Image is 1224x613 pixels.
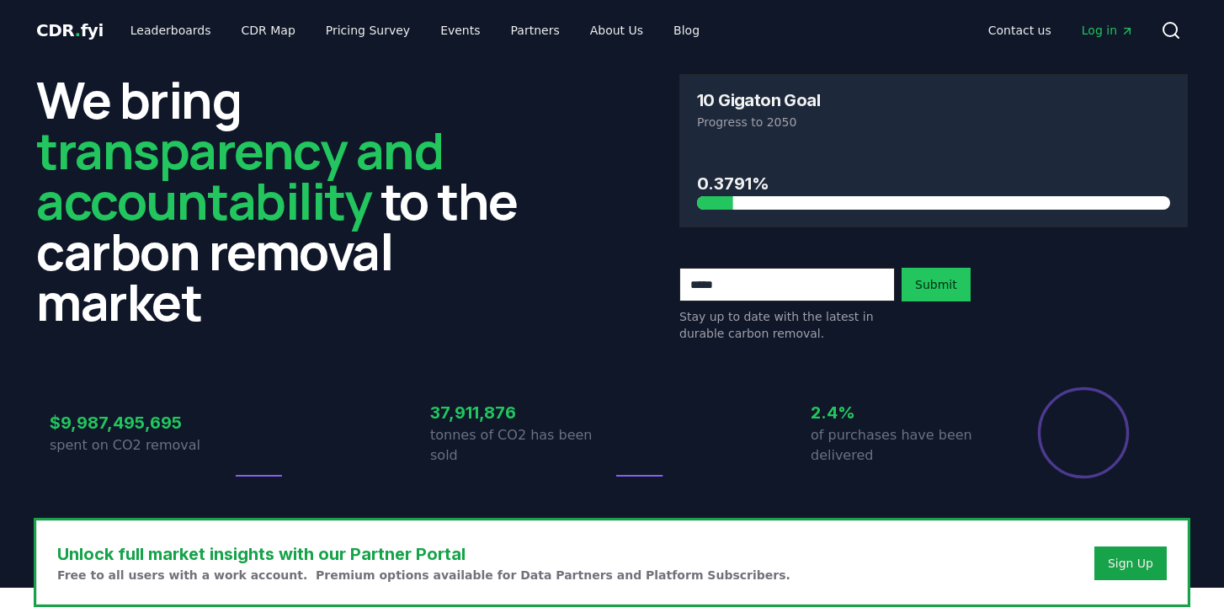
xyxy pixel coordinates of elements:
a: Partners [498,15,573,45]
p: Stay up to date with the latest in durable carbon removal. [679,308,895,342]
div: Percentage of sales delivered [1036,386,1131,480]
button: Sign Up [1094,546,1167,580]
p: Free to all users with a work account. Premium options available for Data Partners and Platform S... [57,567,790,584]
h3: 2.4% [811,400,993,425]
span: Log in [1082,22,1134,39]
a: Log in [1068,15,1147,45]
h3: 0.3791% [697,171,1170,196]
h3: Unlock full market insights with our Partner Portal [57,541,790,567]
a: Contact us [975,15,1065,45]
a: CDR Map [228,15,309,45]
h3: $9,987,495,695 [50,410,231,435]
span: CDR fyi [36,20,104,40]
h3: 10 Gigaton Goal [697,92,820,109]
span: . [75,20,81,40]
a: Blog [660,15,713,45]
a: Sign Up [1108,555,1153,572]
h3: 37,911,876 [430,400,612,425]
nav: Main [117,15,713,45]
button: Submit [902,268,971,301]
a: CDR.fyi [36,19,104,42]
p: tonnes of CO2 has been sold [430,425,612,466]
a: Pricing Survey [312,15,423,45]
p: of purchases have been delivered [811,425,993,466]
nav: Main [975,15,1147,45]
p: Progress to 2050 [697,114,1170,131]
span: transparency and accountability [36,115,443,235]
p: spent on CO2 removal [50,435,231,456]
a: Leaderboards [117,15,225,45]
h2: We bring to the carbon removal market [36,74,545,327]
a: About Us [577,15,657,45]
a: Events [427,15,493,45]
